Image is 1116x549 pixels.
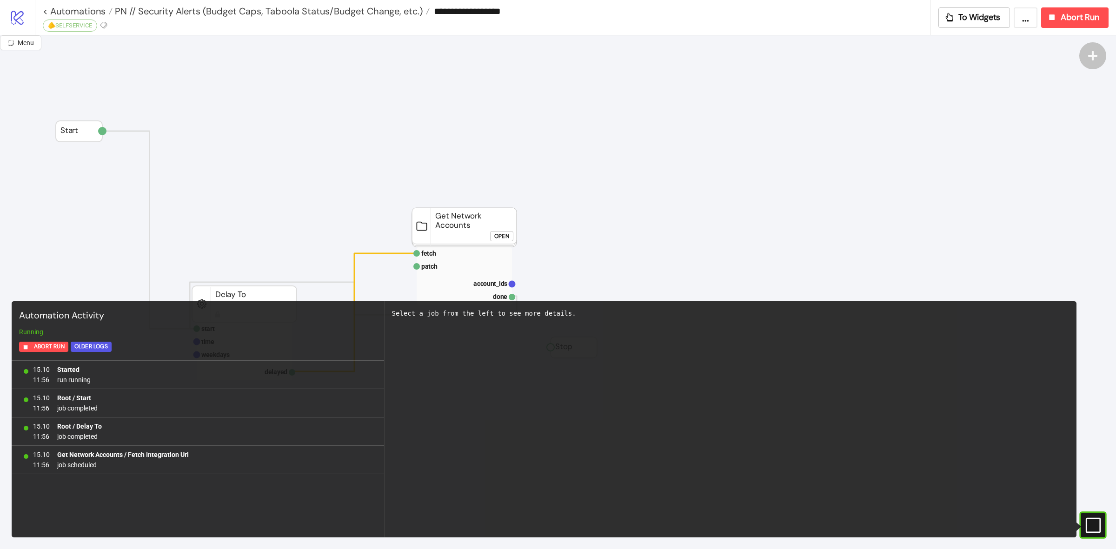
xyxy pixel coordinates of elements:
[33,450,50,460] span: 15.10
[7,40,14,46] span: radius-bottomright
[938,7,1010,28] button: To Widgets
[958,12,1001,23] span: To Widgets
[33,421,50,431] span: 15.10
[33,460,50,470] span: 11:56
[18,39,34,46] span: Menu
[19,342,68,352] button: Abort Run
[1061,12,1099,23] span: Abort Run
[33,431,50,442] span: 11:56
[1014,7,1037,28] button: ...
[113,5,423,17] span: PN // Security Alerts (Budget Caps, Taboola Status/Budget Change, etc.)
[43,7,113,16] a: < Automations
[34,341,65,352] span: Abort Run
[33,375,50,385] span: 11:56
[490,231,513,241] button: Open
[15,305,380,327] div: Automation Activity
[74,341,108,352] div: Older Logs
[57,460,189,470] span: job scheduled
[494,231,509,242] div: Open
[113,7,430,16] a: PN // Security Alerts (Budget Caps, Taboola Status/Budget Change, etc.)
[33,403,50,413] span: 11:56
[57,394,91,402] b: Root / Start
[392,309,1069,318] div: Select a job from the left to see more details.
[473,280,507,287] text: account_ids
[421,250,436,257] text: fetch
[57,375,91,385] span: run running
[71,342,112,352] button: Older Logs
[33,393,50,403] span: 15.10
[57,366,80,373] b: Started
[1041,7,1109,28] button: Abort Run
[57,431,102,442] span: job completed
[57,451,189,458] b: Get Network Accounts / Fetch Integration Url
[15,327,380,337] div: Running
[57,423,102,430] b: Root / Delay To
[421,263,438,270] text: patch
[33,364,50,375] span: 15.10
[57,403,98,413] span: job completed
[43,20,97,32] div: 🫵SELFSERVICE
